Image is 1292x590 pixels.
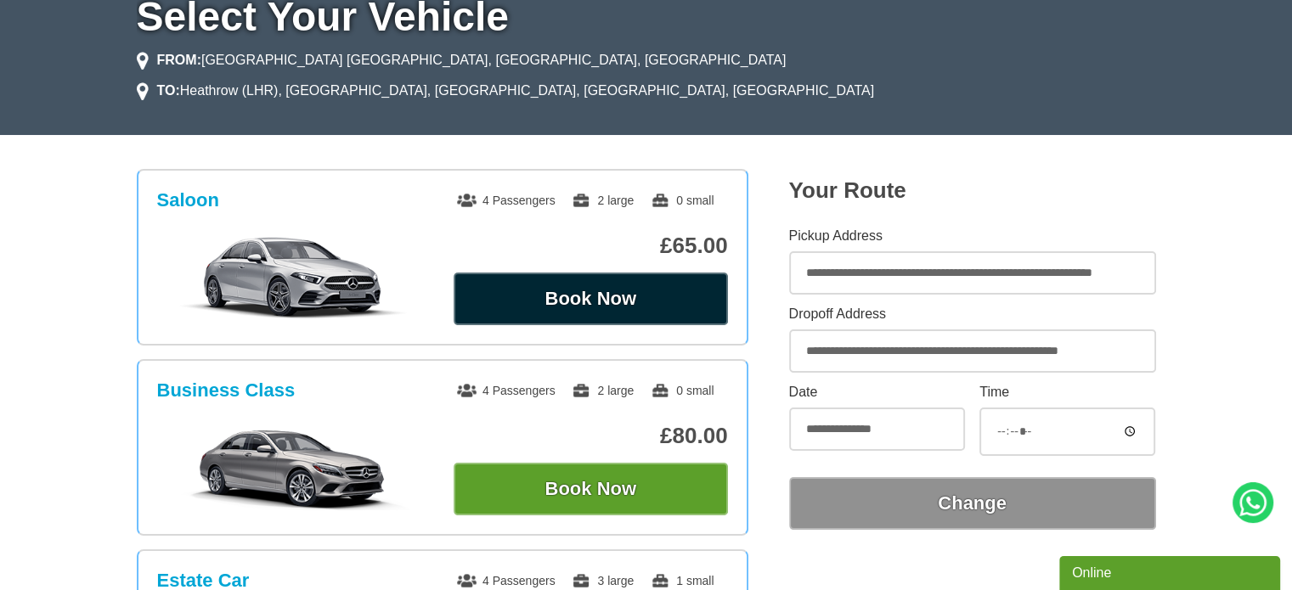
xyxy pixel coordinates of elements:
span: 0 small [651,384,714,397]
span: 0 small [651,194,714,207]
iframe: chat widget [1059,553,1284,590]
span: 1 small [651,574,714,587]
strong: FROM: [157,53,201,67]
span: 2 large [572,384,634,397]
h2: Your Route [789,177,1156,204]
p: £65.00 [454,233,728,259]
h3: Business Class [157,379,296,402]
span: 4 Passengers [457,194,556,207]
li: [GEOGRAPHIC_DATA] [GEOGRAPHIC_DATA], [GEOGRAPHIC_DATA], [GEOGRAPHIC_DATA] [137,50,787,70]
label: Time [979,385,1155,399]
h3: Saloon [157,189,219,211]
span: 2 large [572,194,634,207]
li: Heathrow (LHR), [GEOGRAPHIC_DATA], [GEOGRAPHIC_DATA], [GEOGRAPHIC_DATA], [GEOGRAPHIC_DATA] [137,81,875,101]
button: Book Now [454,273,728,325]
span: 4 Passengers [457,574,556,587]
strong: TO: [157,83,180,98]
button: Change [789,477,1156,530]
button: Book Now [454,463,728,515]
p: £80.00 [454,423,728,449]
label: Dropoff Address [789,307,1156,321]
label: Pickup Address [789,229,1156,243]
img: Saloon [166,235,421,320]
img: Business Class [166,425,421,510]
label: Date [789,385,965,399]
span: 3 large [572,574,634,587]
span: 4 Passengers [457,384,556,397]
